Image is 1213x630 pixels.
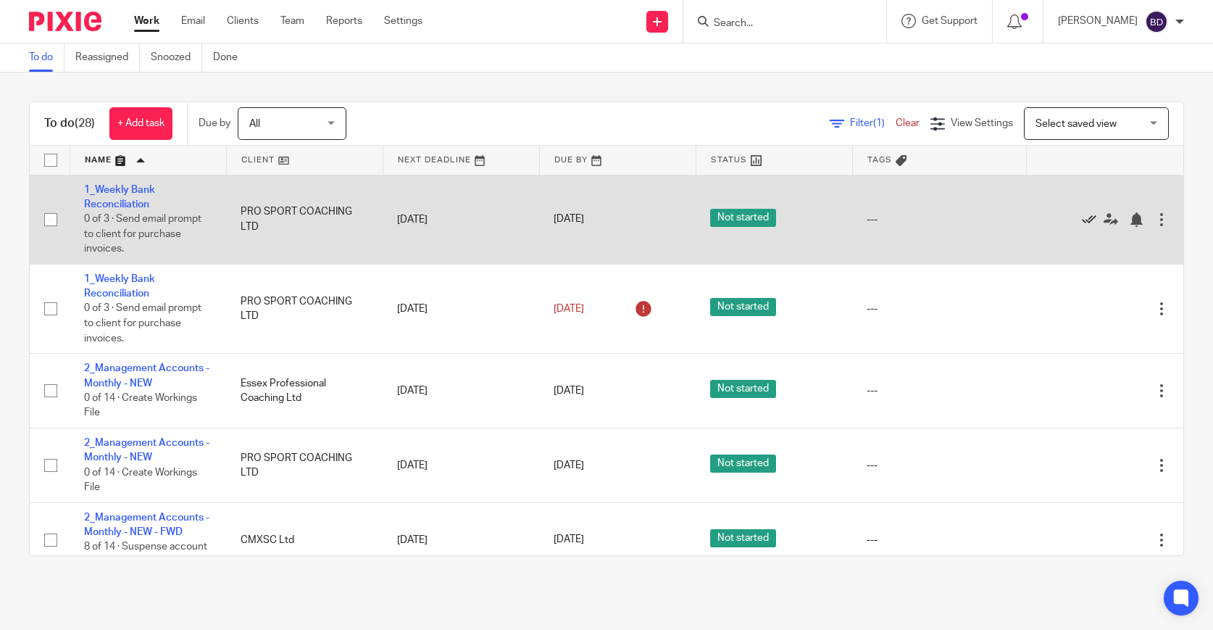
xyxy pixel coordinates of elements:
span: [DATE] [554,386,584,396]
a: To do [29,43,64,72]
span: 0 of 14 · Create Workings File [84,393,197,418]
span: [DATE] [554,535,584,545]
a: Clients [227,14,259,28]
a: 2_Management Accounts - Monthly - NEW [84,438,209,463]
span: (28) [75,117,95,129]
a: Work [134,14,159,28]
span: Get Support [922,16,978,26]
span: [DATE] [554,304,584,314]
a: Done [213,43,249,72]
a: Clear [896,118,920,128]
span: Not started [710,298,776,316]
div: --- [867,533,1012,547]
span: All [249,119,260,129]
span: 0 of 14 · Create Workings File [84,468,197,493]
td: PRO SPORT COACHING LTD [226,175,383,264]
p: Due by [199,116,230,130]
span: (1) [873,118,885,128]
span: View Settings [951,118,1013,128]
span: Not started [710,380,776,398]
span: Not started [710,455,776,473]
a: 2_Management Accounts - Monthly - NEW - FWD [84,513,209,537]
a: Settings [384,14,422,28]
td: [DATE] [383,428,539,503]
td: PRO SPORT COACHING LTD [226,428,383,503]
td: [DATE] [383,175,539,264]
a: Reports [326,14,362,28]
span: Tags [867,156,892,164]
a: Reassigned [75,43,140,72]
a: Mark as done [1082,212,1104,226]
a: 1_Weekly Bank Reconciliation [84,185,155,210]
span: Not started [710,209,776,227]
span: Not started [710,529,776,547]
a: 1_Weekly Bank Reconciliation [84,274,155,299]
span: 0 of 3 · Send email prompt to client for purchase invoices. [84,304,201,344]
td: Essex Professional Coaching Ltd [226,354,383,428]
span: 0 of 3 · Send email prompt to client for purchase invoices. [84,214,201,254]
img: Pixie [29,12,101,31]
div: --- [867,384,1012,398]
td: [DATE] [383,502,539,577]
a: Snoozed [151,43,202,72]
img: svg%3E [1145,10,1168,33]
a: 2_Management Accounts - Monthly - NEW [84,363,209,388]
input: Search [712,17,843,30]
span: Select saved view [1035,119,1117,129]
a: + Add task [109,107,172,140]
td: [DATE] [383,354,539,428]
td: PRO SPORT COACHING LTD [226,264,383,353]
td: [DATE] [383,264,539,353]
span: Filter [850,118,896,128]
h1: To do [44,116,95,131]
a: Team [280,14,304,28]
span: [DATE] [554,460,584,471]
div: --- [867,458,1012,473]
div: --- [867,302,1012,316]
span: 8 of 14 · Suspense account email - 7 day alert [84,542,207,568]
span: [DATE] [554,215,584,225]
a: Email [181,14,205,28]
td: CMXSC Ltd [226,502,383,577]
p: [PERSON_NAME] [1058,14,1138,28]
div: --- [867,212,1012,227]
